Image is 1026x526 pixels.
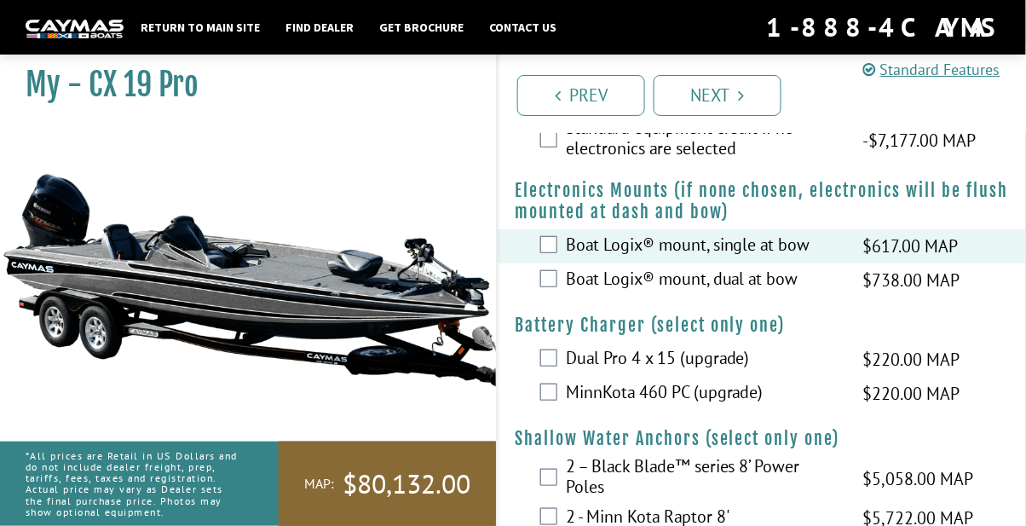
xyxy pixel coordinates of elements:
[566,118,842,163] label: Standard equipment credit if no electronics are selected
[26,20,124,38] img: white-logo-c9c8dbefe5ff5ceceb0f0178aa75bf4bb51f6bca0971e226c86eb53dfe498488.png
[515,180,1009,223] h4: Electronics Mounts (if none chosen, electronics will be flush mounted at dash and bow)
[279,442,496,526] a: MAP:$80,132.00
[863,128,977,153] span: -$7,177.00 MAP
[515,315,1009,336] h4: Battery Charger (select only one)
[566,269,842,293] label: Boat Logix® mount, dual at bow
[26,442,240,526] p: *All prices are Retail in US Dollars and do not include dealer freight, prep, tariffs, fees, taxe...
[304,475,334,493] span: MAP:
[566,348,842,373] label: Dual Pro 4 x 15 (upgrade)
[277,16,362,38] a: Find Dealer
[517,75,645,116] a: Prev
[26,66,453,104] h1: My - CX 19 Pro
[863,381,960,407] span: $220.00 MAP
[481,16,565,38] a: Contact Us
[863,347,960,373] span: $220.00 MAP
[566,382,842,407] label: MinnKota 460 PC (upgrade)
[132,16,268,38] a: Return to main site
[863,60,1000,79] a: Standard Features
[343,466,470,502] span: $80,132.00
[566,456,842,501] label: 2 – Black Blade™ series 8’ Power Poles
[863,268,960,293] span: $738.00 MAP
[863,234,959,259] span: $617.00 MAP
[767,9,1000,46] div: 1-888-4CAYMAS
[566,234,842,259] label: Boat Logix® mount, single at bow
[371,16,472,38] a: Get Brochure
[654,75,781,116] a: Next
[863,466,974,492] span: $5,058.00 MAP
[513,72,1026,116] ul: Pagination
[515,428,1009,449] h4: Shallow Water Anchors (select only one)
